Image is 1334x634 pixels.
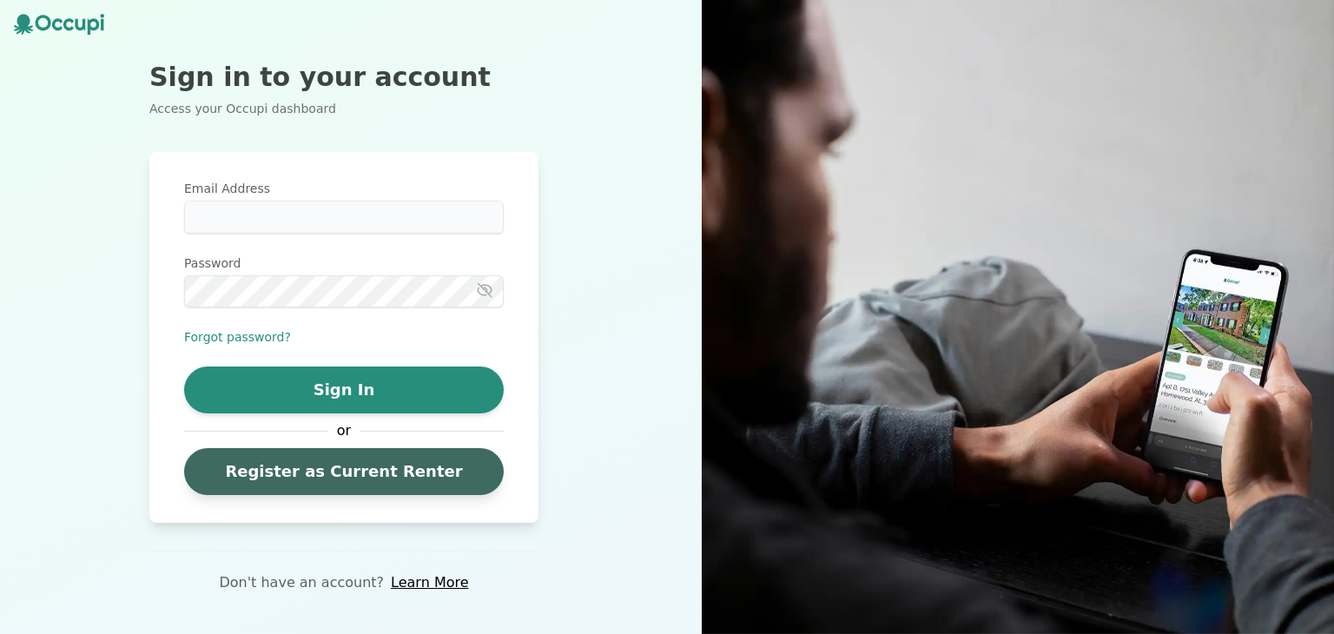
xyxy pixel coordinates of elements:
button: Sign In [184,367,504,413]
button: Forgot password? [184,328,291,346]
p: Access your Occupi dashboard [149,100,538,117]
label: Password [184,254,504,272]
a: Learn More [391,572,468,593]
label: Email Address [184,180,504,197]
a: Register as Current Renter [184,448,504,495]
span: or [328,420,360,441]
h2: Sign in to your account [149,62,538,93]
p: Don't have an account? [219,572,384,593]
